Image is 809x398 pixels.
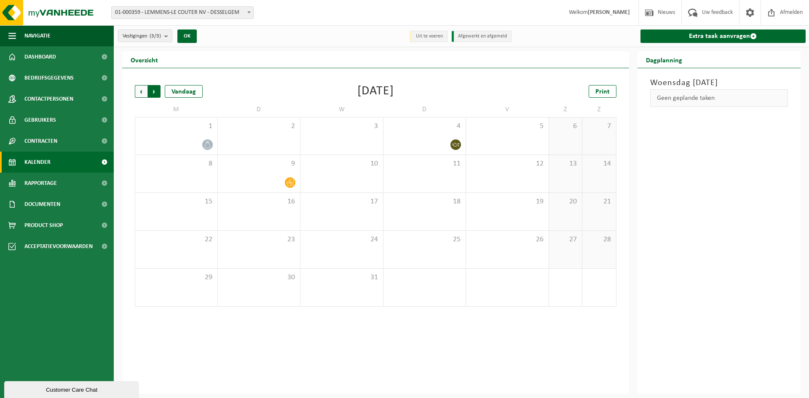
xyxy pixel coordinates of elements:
span: 18 [388,197,462,206]
div: Vandaag [165,85,203,98]
span: 9 [222,159,296,168]
div: Geen geplande taken [650,89,788,107]
span: 26 [470,235,544,244]
span: 10 [305,159,379,168]
span: 8 [139,159,213,168]
td: D [383,102,466,117]
span: 28 [587,235,611,244]
span: Gebruikers [24,110,56,131]
td: W [300,102,383,117]
span: Vestigingen [123,30,161,43]
td: M [135,102,218,117]
span: 16 [222,197,296,206]
h3: Woensdag [DATE] [650,77,788,89]
strong: [PERSON_NAME] [588,9,630,16]
span: 01-000359 - LEMMENS-LE COUTER NV - DESSELGEM [111,6,254,19]
span: 3 [305,122,379,131]
span: Product Shop [24,215,63,236]
span: 15 [139,197,213,206]
span: 27 [553,235,578,244]
td: D [218,102,301,117]
span: 7 [587,122,611,131]
span: 01-000359 - LEMMENS-LE COUTER NV - DESSELGEM [112,7,253,19]
td: Z [582,102,616,117]
span: Bedrijfsgegevens [24,67,74,88]
span: 21 [587,197,611,206]
span: Documenten [24,194,60,215]
button: OK [177,29,197,43]
span: Rapportage [24,173,57,194]
span: Dashboard [24,46,56,67]
span: 1 [139,122,213,131]
span: Acceptatievoorwaarden [24,236,93,257]
span: Contactpersonen [24,88,73,110]
h2: Dagplanning [638,51,691,68]
h2: Overzicht [122,51,166,68]
span: 22 [139,235,213,244]
span: Volgende [148,85,161,98]
span: 14 [587,159,611,168]
span: 29 [139,273,213,282]
span: 19 [470,197,544,206]
span: 11 [388,159,462,168]
span: Vorige [135,85,147,98]
li: Uit te voeren [410,31,447,42]
span: 17 [305,197,379,206]
a: Extra taak aanvragen [640,29,806,43]
iframe: chat widget [4,379,141,398]
td: Z [549,102,583,117]
count: (3/3) [150,33,161,39]
span: 6 [553,122,578,131]
span: 24 [305,235,379,244]
a: Print [589,85,616,98]
span: 5 [470,122,544,131]
button: Vestigingen(3/3) [118,29,172,42]
span: Print [595,88,610,95]
span: 23 [222,235,296,244]
span: 20 [553,197,578,206]
span: 4 [388,122,462,131]
span: Navigatie [24,25,51,46]
li: Afgewerkt en afgemeld [452,31,512,42]
span: 25 [388,235,462,244]
span: Contracten [24,131,57,152]
span: 31 [305,273,379,282]
span: 30 [222,273,296,282]
div: [DATE] [357,85,394,98]
span: 2 [222,122,296,131]
span: 12 [470,159,544,168]
span: Kalender [24,152,51,173]
span: 13 [553,159,578,168]
td: V [466,102,549,117]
